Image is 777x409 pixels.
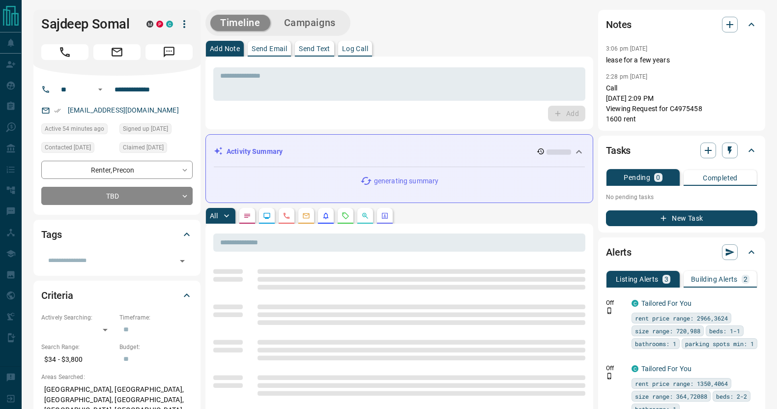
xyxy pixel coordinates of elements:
span: rent price range: 2966,3624 [635,313,728,323]
div: Tasks [606,139,757,162]
p: Send Text [299,45,330,52]
p: Building Alerts [691,276,738,283]
div: condos.ca [632,300,638,307]
div: Sun Nov 01 2020 [41,142,115,156]
a: Tailored For You [641,365,691,373]
div: Criteria [41,284,193,307]
p: Activity Summary [227,146,283,157]
span: parking spots min: 1 [685,339,754,349]
span: Claimed [DATE] [123,143,164,152]
p: Areas Searched: [41,373,193,381]
svg: Agent Actions [381,212,389,220]
h2: Notes [606,17,632,32]
span: bathrooms: 1 [635,339,676,349]
div: property.ca [156,21,163,28]
p: Call [DATE] 2:09 PM Viewing Request for C4975458 1600 rent [606,83,757,124]
div: Tags [41,223,193,246]
p: $34 - $3,800 [41,351,115,368]
a: Tailored For You [641,299,691,307]
span: beds: 2-2 [716,391,747,401]
p: Pending [624,174,650,181]
span: Message [145,44,193,60]
p: generating summary [374,176,438,186]
span: size range: 364,72088 [635,391,707,401]
span: Signed up [DATE] [123,124,168,134]
svg: Requests [342,212,349,220]
span: Contacted [DATE] [45,143,91,152]
div: Fri Aug 15 2025 [41,123,115,137]
div: condos.ca [166,21,173,28]
div: Tue Oct 04 2022 [119,142,193,156]
p: 2:28 pm [DATE] [606,73,648,80]
p: Search Range: [41,343,115,351]
p: Listing Alerts [616,276,659,283]
div: Alerts [606,240,757,264]
p: Budget: [119,343,193,351]
p: Off [606,364,626,373]
h2: Tasks [606,143,631,158]
p: Log Call [342,45,368,52]
a: [EMAIL_ADDRESS][DOMAIN_NAME] [68,106,179,114]
span: size range: 720,988 [635,326,700,336]
svg: Push Notification Only [606,307,613,314]
h1: Sajdeep Somal [41,16,132,32]
svg: Opportunities [361,212,369,220]
p: Off [606,298,626,307]
p: Send Email [252,45,287,52]
p: 3 [664,276,668,283]
span: beds: 1-1 [709,326,740,336]
button: Campaigns [274,15,345,31]
svg: Lead Browsing Activity [263,212,271,220]
span: Call [41,44,88,60]
svg: Calls [283,212,290,220]
svg: Emails [302,212,310,220]
h2: Criteria [41,288,73,303]
p: Completed [703,175,738,181]
div: Activity Summary [214,143,585,161]
button: Open [94,84,106,95]
p: 3:06 pm [DATE] [606,45,648,52]
div: mrloft.ca [146,21,153,28]
h2: Alerts [606,244,632,260]
p: Timeframe: [119,313,193,322]
button: Timeline [210,15,270,31]
p: Add Note [210,45,240,52]
p: No pending tasks [606,190,757,204]
svg: Notes [243,212,251,220]
div: TBD [41,187,193,205]
div: Fri May 29 2020 [119,123,193,137]
p: All [210,212,218,219]
div: Renter , Precon [41,161,193,179]
div: Notes [606,13,757,36]
span: Active 54 minutes ago [45,124,104,134]
h2: Tags [41,227,61,242]
p: 0 [656,174,660,181]
svg: Email Verified [54,107,61,114]
div: condos.ca [632,365,638,372]
p: 2 [744,276,748,283]
p: lease for a few years [606,55,757,65]
svg: Listing Alerts [322,212,330,220]
button: New Task [606,210,757,226]
span: Email [93,44,141,60]
span: rent price range: 1350,4064 [635,379,728,388]
p: Actively Searching: [41,313,115,322]
svg: Push Notification Only [606,373,613,380]
button: Open [175,254,189,268]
